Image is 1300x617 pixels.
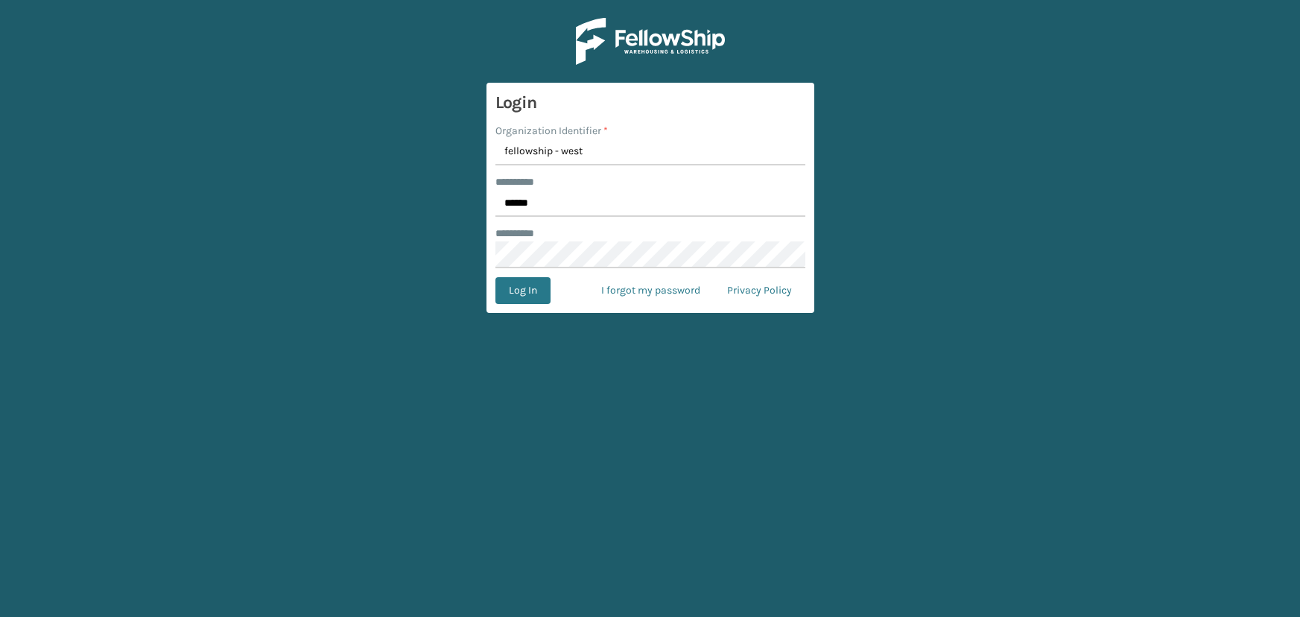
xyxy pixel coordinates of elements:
a: I forgot my password [588,277,714,304]
img: Logo [576,18,725,65]
h3: Login [495,92,805,114]
label: Organization Identifier [495,123,608,139]
button: Log In [495,277,551,304]
a: Privacy Policy [714,277,805,304]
